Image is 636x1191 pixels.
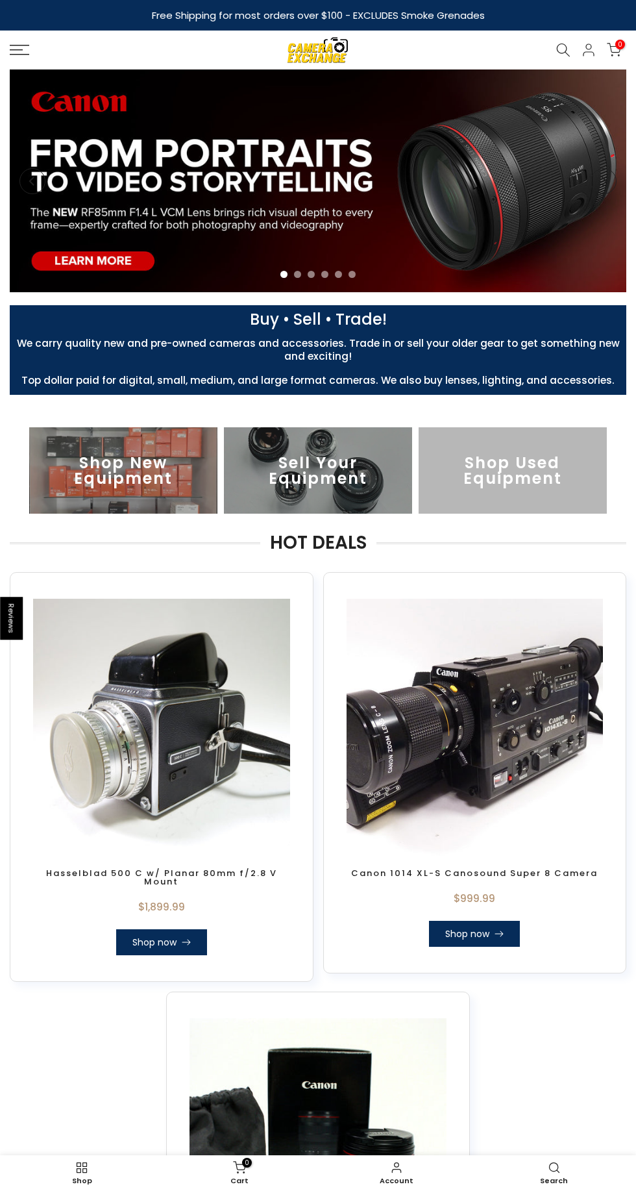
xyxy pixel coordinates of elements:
span: 0 [242,1158,252,1168]
strong: Free Shipping for most orders over $100 - EXCLUDES Smoke Grenades [152,8,485,22]
a: Canon 1014 XL-S Canosound Super 8 Camera [351,867,598,879]
li: Page dot 4 [321,271,328,278]
span: Shop [10,1177,154,1185]
a: Account [318,1159,476,1188]
a: 0 Cart [161,1159,319,1188]
a: Search [476,1159,633,1188]
a: Hasselblad 500 C w/ Planar 80mm f/2.8 V Mount [46,867,277,888]
button: Previous [19,168,45,194]
span: Account [324,1177,469,1185]
li: Page dot 1 [280,271,287,278]
li: Page dot 6 [349,271,356,278]
p: Buy • Sell • Trade! [3,313,633,326]
p: We carry quality new and pre-owned cameras and accessories. Trade in or sell your older gear to g... [3,337,633,363]
li: Page dot 2 [294,271,301,278]
li: Page dot 3 [308,271,315,278]
span: HOT DEALS [260,533,376,553]
div: $999.99 [347,894,604,904]
a: Shop [3,1159,161,1188]
li: Page dot 5 [335,271,342,278]
div: $1,899.99 [33,902,290,912]
span: Cart [167,1177,312,1185]
a: Shop now [429,921,520,947]
a: 0 [607,43,621,57]
span: Search [482,1177,627,1185]
span: 0 [615,40,625,49]
button: Next [591,168,617,194]
p: Top dollar paid for digital, small, medium, and large format cameras. We also buy lenses, lightin... [3,374,633,387]
a: Shop now [116,929,207,955]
